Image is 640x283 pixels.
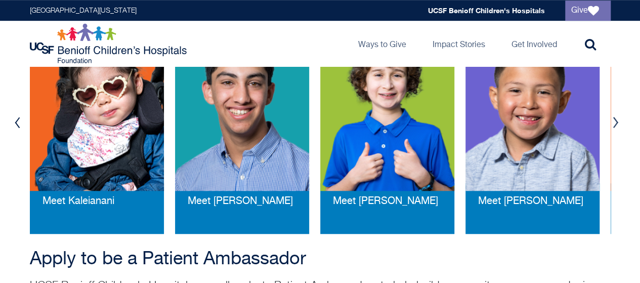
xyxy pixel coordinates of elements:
[428,6,545,15] a: UCSF Benioff Children's Hospitals
[30,7,137,14] a: [GEOGRAPHIC_DATA][US_STATE]
[608,107,623,138] button: Next
[333,196,438,207] a: Meet [PERSON_NAME]
[188,196,293,207] span: Meet [PERSON_NAME]
[188,196,293,207] a: Meet [PERSON_NAME]
[10,107,25,138] button: Previous
[30,26,164,191] img: kaleiani-web.png
[350,21,414,66] a: Ways to Give
[42,196,114,207] span: Meet Kaleianani
[503,21,565,66] a: Get Involved
[478,196,583,207] span: Meet [PERSON_NAME]
[42,196,114,207] a: Meet Kaleianani
[175,26,309,191] img: dilan-web_0.png
[333,196,438,207] span: Meet [PERSON_NAME]
[424,21,493,66] a: Impact Stories
[30,23,189,64] img: Logo for UCSF Benioff Children's Hospitals Foundation
[320,26,454,191] img: rhydian-web_0.png
[565,1,611,21] a: Give
[478,196,583,207] a: Meet [PERSON_NAME]
[465,26,600,191] img: eli-web_0.png
[30,249,611,269] h2: Apply to be a Patient Ambassador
